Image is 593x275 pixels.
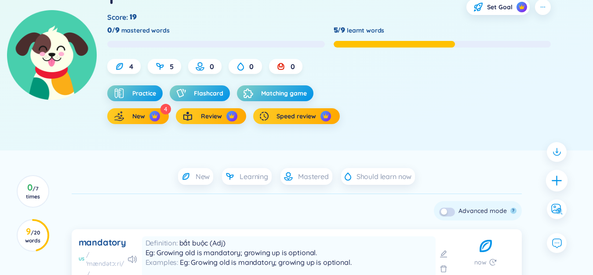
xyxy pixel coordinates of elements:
div: mandatory [79,236,126,249]
span: New [132,112,145,121]
img: crown icon [519,4,525,10]
button: Matching game [237,85,313,101]
div: 5/9 [334,26,346,35]
div: US [79,256,84,262]
div: 0/9 [107,26,120,35]
span: 5 [170,62,174,71]
img: crown icon [152,113,158,119]
span: Speed review [276,112,316,121]
div: /ˈmændətɔːri/ [86,250,126,268]
span: Matching game [261,89,307,98]
span: Eg: Growing old is mandatory; growing up is optional. [180,258,352,267]
span: Learning [240,172,268,181]
span: Examples [146,258,180,267]
button: Speed reviewcrown icon [253,108,340,124]
img: crown icon [323,113,329,119]
span: now [474,257,487,267]
button: ? [510,208,517,214]
button: Reviewcrown icon [176,108,246,124]
span: Flashcard [194,89,223,98]
span: plus [551,174,563,187]
h3: 0 [23,184,43,200]
img: crown icon [229,113,235,119]
span: 19 [130,12,137,22]
div: Advanced mode [458,206,507,216]
span: New [196,172,210,181]
span: Review [201,112,222,121]
span: bắt buộc (Adj) Eg: Growing old is mandatory; growing up is optional. [146,238,317,257]
span: / 7 times [26,185,40,200]
span: mastered words [121,26,170,35]
div: Score : [107,12,138,22]
span: / 20 words [25,229,40,244]
span: 0 [210,62,214,71]
span: Should learn now [357,172,411,181]
button: Flashcard [170,85,230,101]
span: 0 [249,62,254,71]
div: 4 [160,104,171,114]
button: Practice [107,85,163,101]
span: Practice [132,89,156,98]
span: 0 [291,62,295,71]
span: Definition [146,238,179,247]
span: Mastered [298,172,329,181]
span: Set Goal [487,3,513,11]
span: learnt words [347,26,384,35]
span: 4 [129,62,133,71]
h3: 9 [23,228,43,244]
button: Newcrown icon [107,108,169,124]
